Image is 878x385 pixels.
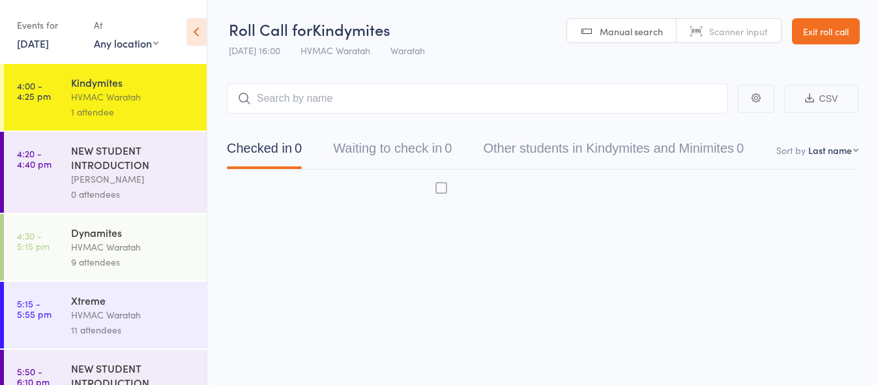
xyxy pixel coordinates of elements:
time: 4:20 - 4:40 pm [17,148,51,169]
time: 4:30 - 5:15 pm [17,230,50,251]
div: At [94,14,158,36]
input: Search by name [227,84,728,114]
div: Last name [808,144,852,157]
time: 5:15 - 5:55 pm [17,298,51,319]
a: 4:00 -4:25 pmKindymitesHVMAC Waratah1 attendee [4,64,207,131]
div: Events for [17,14,81,36]
a: 4:20 -4:40 pmNEW STUDENT INTRODUCTION[PERSON_NAME]0 attendees [4,132,207,213]
button: Waiting to check in0 [333,134,452,169]
div: HVMAC Waratah [71,307,196,322]
div: 1 attendee [71,104,196,119]
span: Kindymites [312,18,390,40]
span: [DATE] 16:00 [229,44,280,57]
div: 0 [445,141,452,155]
a: 5:15 -5:55 pmXtremeHVMAC Waratah11 attendees [4,282,207,348]
div: [PERSON_NAME] [71,172,196,187]
a: 4:30 -5:15 pmDynamitesHVMAC Waratah9 attendees [4,214,207,281]
div: HVMAC Waratah [71,89,196,104]
div: 0 [737,141,744,155]
span: Waratah [390,44,425,57]
div: 9 attendees [71,254,196,269]
a: [DATE] [17,36,49,50]
button: CSV [784,85,858,113]
label: Sort by [776,144,806,157]
div: Xtreme [71,293,196,307]
div: NEW STUDENT INTRODUCTION [71,143,196,172]
button: Checked in0 [227,134,302,169]
span: HVMAC Waratah [300,44,370,57]
div: Any location [94,36,158,50]
div: HVMAC Waratah [71,239,196,254]
span: Roll Call for [229,18,312,40]
span: Scanner input [709,25,768,38]
div: Dynamites [71,225,196,239]
button: Other students in Kindymites and Minimites0 [483,134,744,169]
a: Exit roll call [792,18,860,44]
span: Manual search [600,25,663,38]
div: 0 [295,141,302,155]
time: 4:00 - 4:25 pm [17,80,51,101]
div: Kindymites [71,75,196,89]
div: 11 attendees [71,322,196,337]
div: 0 attendees [71,187,196,202]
